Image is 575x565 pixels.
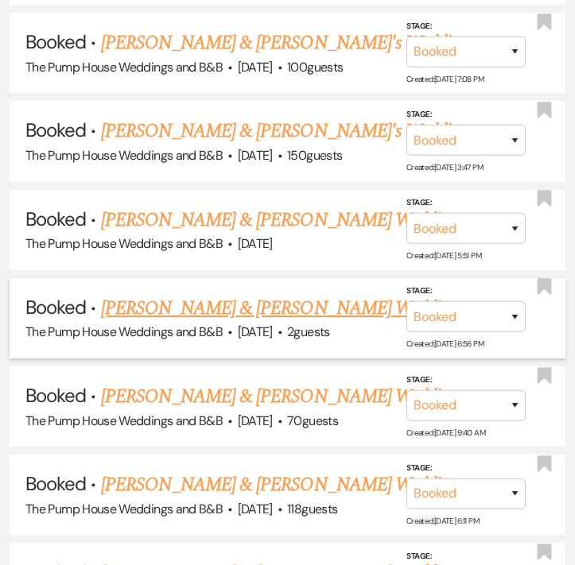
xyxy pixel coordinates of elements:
[287,412,338,429] span: 70 guests
[25,147,223,164] span: The Pump House Weddings and B&B
[406,162,483,172] span: Created: [DATE] 3:47 PM
[101,294,457,323] a: [PERSON_NAME] & [PERSON_NAME] Wedding
[101,206,457,234] a: [PERSON_NAME] & [PERSON_NAME] Wedding
[287,323,330,340] span: 2 guests
[238,412,273,429] span: [DATE]
[238,235,273,252] span: [DATE]
[406,372,526,386] label: Stage:
[25,29,86,54] span: Booked
[406,74,484,84] span: Created: [DATE] 7:08 PM
[406,195,526,210] label: Stage:
[101,117,468,145] a: [PERSON_NAME] & [PERSON_NAME]'s Wedding
[25,501,223,517] span: The Pump House Weddings and B&B
[101,29,468,57] a: [PERSON_NAME] & [PERSON_NAME]'s Wedding
[406,427,485,437] span: Created: [DATE] 9:40 AM
[238,59,273,75] span: [DATE]
[25,323,223,340] span: The Pump House Weddings and B&B
[406,107,526,122] label: Stage:
[406,339,484,349] span: Created: [DATE] 6:56 PM
[25,295,86,319] span: Booked
[25,471,86,496] span: Booked
[238,501,273,517] span: [DATE]
[101,382,457,411] a: [PERSON_NAME] & [PERSON_NAME] Wedding
[287,147,342,164] span: 150 guests
[25,383,86,408] span: Booked
[406,250,481,261] span: Created: [DATE] 5:51 PM
[25,118,86,142] span: Booked
[287,501,337,517] span: 118 guests
[287,59,343,75] span: 100 guests
[25,235,223,252] span: The Pump House Weddings and B&B
[101,470,457,499] a: [PERSON_NAME] & [PERSON_NAME] Wedding
[238,147,273,164] span: [DATE]
[25,59,223,75] span: The Pump House Weddings and B&B
[406,460,526,474] label: Stage:
[406,515,479,525] span: Created: [DATE] 6:11 PM
[25,412,223,429] span: The Pump House Weddings and B&B
[406,19,526,33] label: Stage:
[25,207,86,231] span: Booked
[406,284,526,298] label: Stage:
[406,549,526,563] label: Stage:
[238,323,273,340] span: [DATE]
